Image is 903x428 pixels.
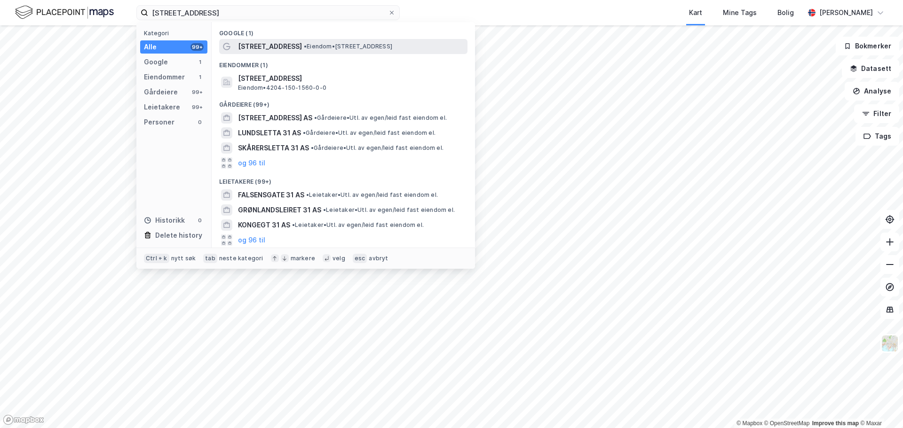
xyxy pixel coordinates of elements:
[219,255,263,262] div: neste kategori
[212,54,475,71] div: Eiendommer (1)
[238,73,464,84] span: [STREET_ADDRESS]
[171,255,196,262] div: nytt søk
[323,206,326,213] span: •
[196,118,204,126] div: 0
[144,86,178,98] div: Gårdeiere
[144,215,185,226] div: Historikk
[196,217,204,224] div: 0
[311,144,444,152] span: Gårdeiere • Utl. av egen/leid fast eiendom el.
[238,84,326,92] span: Eiendom • 4204-150-1560-0-0
[854,104,899,123] button: Filter
[333,255,345,262] div: velg
[303,129,436,137] span: Gårdeiere • Utl. av egen/leid fast eiendom el.
[212,93,475,110] div: Gårdeiere (99+)
[369,255,388,262] div: avbryt
[238,219,290,231] span: KONGEGT 31 AS
[238,127,301,139] span: LUNDSLETTA 31 AS
[144,117,174,128] div: Personer
[203,254,217,263] div: tab
[144,71,185,83] div: Eiendommer
[314,114,447,122] span: Gårdeiere • Utl. av egen/leid fast eiendom el.
[144,101,180,113] div: Leietakere
[196,73,204,81] div: 1
[148,6,388,20] input: Søk på adresse, matrikkel, gårdeiere, leietakere eller personer
[856,383,903,428] div: Kontrollprogram for chat
[238,112,312,124] span: [STREET_ADDRESS] AS
[238,157,265,169] button: og 96 til
[15,4,114,21] img: logo.f888ab2527a4732fd821a326f86c7f29.svg
[311,144,314,151] span: •
[144,41,157,53] div: Alle
[292,221,295,228] span: •
[819,7,873,18] div: [PERSON_NAME]
[855,127,899,146] button: Tags
[238,41,302,52] span: [STREET_ADDRESS]
[737,420,762,427] a: Mapbox
[812,420,859,427] a: Improve this map
[292,221,424,229] span: Leietaker • Utl. av egen/leid fast eiendom el.
[196,58,204,66] div: 1
[238,204,321,216] span: GRØNLANDSLEIRET 31 AS
[304,43,392,50] span: Eiendom • [STREET_ADDRESS]
[155,230,202,241] div: Delete history
[306,191,438,199] span: Leietaker • Utl. av egen/leid fast eiendom el.
[190,88,204,96] div: 99+
[144,30,207,37] div: Kategori
[144,56,168,68] div: Google
[190,103,204,111] div: 99+
[190,43,204,51] div: 99+
[238,234,265,246] button: og 96 til
[881,335,899,352] img: Z
[323,206,455,214] span: Leietaker • Utl. av egen/leid fast eiendom el.
[764,420,810,427] a: OpenStreetMap
[304,43,307,50] span: •
[291,255,315,262] div: markere
[144,254,169,263] div: Ctrl + k
[238,142,309,154] span: SKÅRERSLETTA 31 AS
[3,414,44,425] a: Mapbox homepage
[836,37,899,55] button: Bokmerker
[856,383,903,428] iframe: Chat Widget
[303,129,306,136] span: •
[212,22,475,39] div: Google (1)
[723,7,757,18] div: Mine Tags
[689,7,702,18] div: Kart
[238,189,304,201] span: FALSENSGATE 31 AS
[842,59,899,78] button: Datasett
[353,254,367,263] div: esc
[306,191,309,198] span: •
[845,82,899,101] button: Analyse
[777,7,794,18] div: Bolig
[314,114,317,121] span: •
[212,171,475,187] div: Leietakere (99+)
